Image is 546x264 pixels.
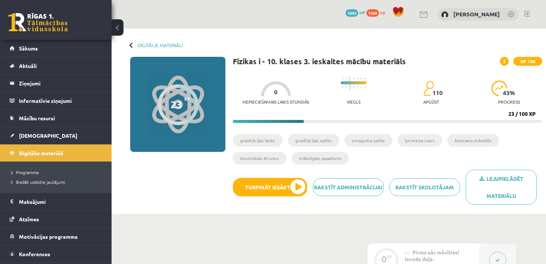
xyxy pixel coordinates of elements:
span: #1 [405,250,410,255]
a: 1360 xp [366,9,389,15]
a: Rakstīt skolotājam [389,178,460,196]
span: Sākums [19,45,38,52]
span: XP [184,96,190,101]
img: icon-short-line-57e1e144782c952c97e751825c79c345078a6d821885a25fce030b3d8c18986b.svg [342,78,343,79]
img: icon-short-line-57e1e144782c952c97e751825c79c345078a6d821885a25fce030b3d8c18986b.svg [353,86,354,88]
a: Mācību resursi [10,110,102,127]
li: smaguma spēks [344,134,392,147]
li: kosmiskais ātrums [233,152,286,164]
legend: Informatīvie ziņojumi [19,92,102,109]
a: Lejupielādēt materiālu [466,170,537,205]
a: Atzīmes [10,211,102,228]
img: icon-short-line-57e1e144782c952c97e751825c79c345078a6d821885a25fce030b3d8c18986b.svg [364,86,365,88]
img: icon-long-line-d9ea69661e0d244f92f715978eff75569469978d946b2353a9bb055b3ed8787d.svg [350,76,350,90]
a: Rīgas 1. Tālmācības vidusskola [8,13,68,32]
span: 1360 [366,9,379,17]
li: gravitācijas spēks [288,134,339,147]
img: icon-progress-161ccf0a02000e728c5f80fcf4c31c7af3da0e1684b2b1d7c360e028c24a22f1.svg [491,81,507,96]
span: XP 100 [513,57,542,66]
p: apgūst [423,99,439,104]
a: Informatīvie ziņojumi [10,92,102,109]
span: Pirms sāc mācīties! Ievada daļa. [405,249,459,262]
p: Viegls [347,99,360,104]
span: 110 [433,89,443,96]
a: Aktuāli [10,57,102,74]
a: Programma [11,169,104,176]
span: [DEMOGRAPHIC_DATA] [19,132,77,139]
img: icon-short-line-57e1e144782c952c97e751825c79c345078a6d821885a25fce030b3d8c18986b.svg [357,78,358,79]
a: 1043 mP [346,9,365,15]
div: 23 [171,99,182,110]
span: xp [380,9,385,15]
span: Programma [11,169,39,175]
span: Konferences [19,251,50,257]
li: bezsvara stāvoklis [447,134,499,147]
a: Digitālie materiāli [138,42,183,48]
span: 0 [274,89,277,95]
button: Turpināt iesākto [233,178,307,196]
span: Atzīmes [19,216,39,222]
span: Digitālie materiāli [19,150,63,156]
img: icon-short-line-57e1e144782c952c97e751825c79c345078a6d821885a25fce030b3d8c18986b.svg [353,78,354,79]
p: Nepieciešamais laiks stundās [243,99,309,104]
legend: Maksājumi [19,193,102,210]
h1: Fizikas i - 10. klases 3. ieskaites mācību materiāls [233,57,406,66]
a: Motivācijas programma [10,228,102,245]
div: XP [387,255,392,259]
li: gravitācijas lauks [233,134,283,147]
p: progress [498,99,520,104]
a: Maksājumi [10,193,102,210]
span: Aktuāli [19,62,37,69]
span: mP [359,9,365,15]
a: [PERSON_NAME] [453,10,500,18]
a: Biežāk uzdotie jautājumi [11,179,104,185]
legend: Ziņojumi [19,75,102,92]
span: Mācību resursi [19,115,55,121]
li: mākslīgais pavadonis [292,152,349,164]
span: Biežāk uzdotie jautājumi [11,179,65,185]
img: students-c634bb4e5e11cddfef0936a35e636f08e4e9abd3cc4e673bd6f9a4125e45ecb1.svg [423,81,434,96]
span: Motivācijas programma [19,233,78,240]
img: icon-short-line-57e1e144782c952c97e751825c79c345078a6d821885a25fce030b3d8c18986b.svg [342,86,343,88]
span: 43 % [503,89,516,96]
li: ķermeņa svars [398,134,442,147]
a: Rakstīt administrācijai [313,178,384,196]
a: Ziņojumi [10,75,102,92]
span: 1043 [346,9,358,17]
a: Digitālie materiāli [10,144,102,162]
a: Sākums [10,40,102,57]
a: Konferences [10,245,102,263]
img: icon-short-line-57e1e144782c952c97e751825c79c345078a6d821885a25fce030b3d8c18986b.svg [364,78,365,79]
img: Zenta Viktorija Amoliņa [441,11,449,19]
a: [DEMOGRAPHIC_DATA] [10,127,102,144]
div: 0 [382,256,387,263]
img: icon-short-line-57e1e144782c952c97e751825c79c345078a6d821885a25fce030b3d8c18986b.svg [357,86,358,88]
